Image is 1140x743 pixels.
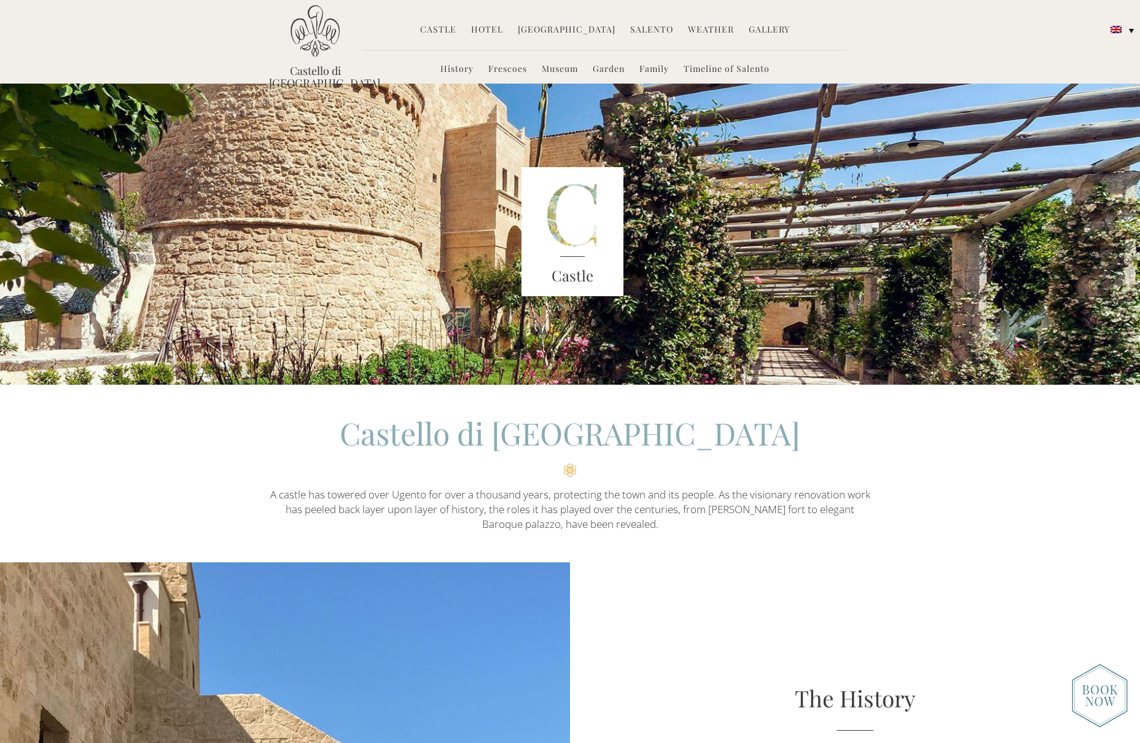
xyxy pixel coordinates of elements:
img: castle-letter.png [521,167,623,296]
a: The History [795,683,916,713]
h3: Castle [521,265,623,287]
a: Timeline of Salento [684,63,770,77]
a: Frescoes [488,63,527,77]
a: Family [639,63,669,77]
a: Castle [420,23,456,37]
a: Weather [688,23,734,37]
a: Gallery [749,23,790,37]
a: Hotel [471,23,503,37]
h2: Castello di [GEOGRAPHIC_DATA] [269,412,871,477]
a: Garden [593,63,625,77]
a: History [440,63,474,77]
img: English [1111,26,1122,33]
a: Castello di [GEOGRAPHIC_DATA] [269,65,361,89]
a: [GEOGRAPHIC_DATA] [518,23,615,37]
a: Museum [542,63,578,77]
img: Castello di Ugento [291,5,340,57]
p: A castle has towered over Ugento for over a thousand years, protecting the town and its people. A... [269,487,871,532]
img: new-booknow.png [1072,664,1128,728]
a: Salento [630,23,673,37]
